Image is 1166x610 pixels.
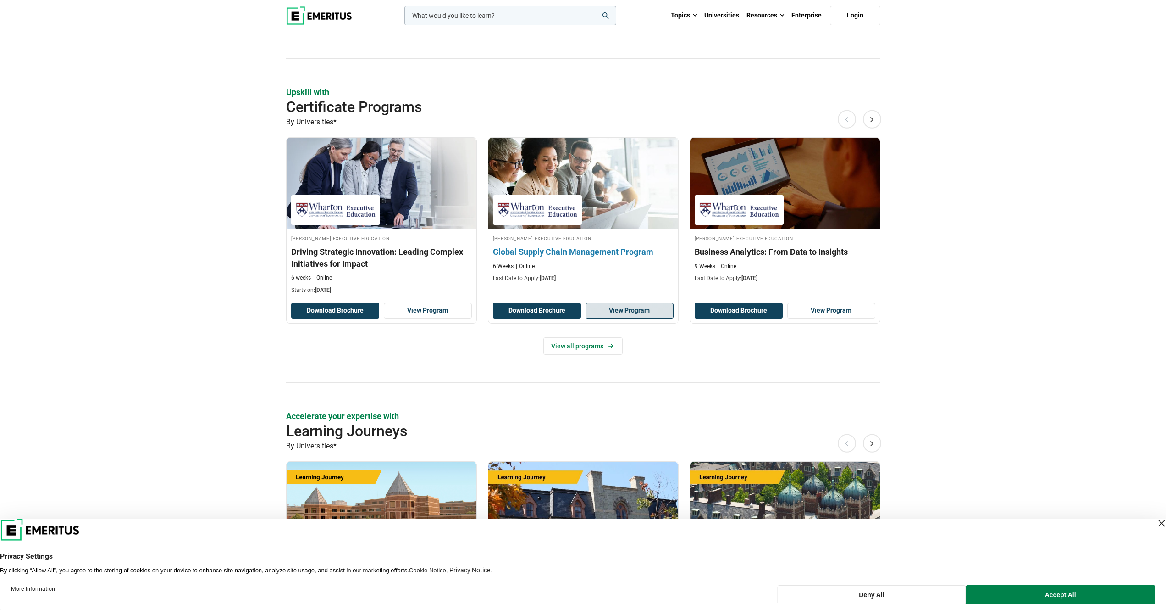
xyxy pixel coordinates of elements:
[384,303,472,319] a: View Program
[741,275,757,281] span: [DATE]
[690,138,880,287] a: Business Analytics Course by Wharton Executive Education - September 4, 2025 Wharton Executive Ed...
[286,98,821,116] h2: Certificate Programs
[287,462,476,554] img: Leadership Program in Operations and Supply Chain Strategy | Online Business Management Course
[286,86,880,98] p: Upskill with
[695,274,875,282] p: Last Date to Apply:
[291,274,311,282] p: 6 weeks
[286,440,880,452] p: By Universities*
[404,6,616,25] input: woocommerce-product-search-field-0
[838,434,856,453] button: Previous
[690,138,880,229] img: Business Analytics: From Data to Insights | Online Business Analytics Course
[695,263,715,270] p: 9 Weeks
[493,274,674,282] p: Last Date to Apply:
[315,287,331,293] span: [DATE]
[787,303,875,319] a: View Program
[586,303,674,319] a: View Program
[543,337,623,355] a: View all programs
[830,6,880,25] a: Login
[287,138,476,229] img: Driving Strategic Innovation: Leading Complex Initiatives for Impact | Online Digital Transformat...
[838,110,856,128] button: Previous
[497,200,577,220] img: Wharton Executive Education
[690,462,880,554] img: Mastering Executive Influence: Neuroscience-Driven Leadership Strategies | Online Leadership Course
[493,246,674,257] h3: Global Supply Chain Management Program
[493,263,514,270] p: 6 Weeks
[291,246,472,269] h3: Driving Strategic Innovation: Leading Complex Initiatives for Impact
[286,422,821,440] h2: Learning Journeys
[863,110,881,128] button: Next
[516,263,535,270] p: Online
[863,434,881,453] button: Next
[313,274,332,282] p: Online
[296,200,376,220] img: Wharton Executive Education
[291,234,472,242] h4: [PERSON_NAME] Executive Education
[699,200,779,220] img: Wharton Executive Education
[286,116,880,128] p: By Universities*
[291,303,379,319] button: Download Brochure
[291,286,472,294] p: Starts on:
[695,246,875,257] h3: Business Analytics: From Data to Insights
[695,303,783,319] button: Download Brochure
[488,138,678,287] a: Business Management Course by Wharton Executive Education - September 4, 2025 Wharton Executive E...
[479,133,687,234] img: Global Supply Chain Management Program | Online Business Management Course
[695,234,875,242] h4: [PERSON_NAME] Executive Education
[493,303,581,319] button: Download Brochure
[287,138,476,299] a: Digital Transformation Course by Wharton Executive Education - September 3, 2025 Wharton Executiv...
[286,410,880,422] p: Accelerate your expertise with
[493,234,674,242] h4: [PERSON_NAME] Executive Education
[488,462,678,554] img: Product Strategy and Revenue Management | Online Project Management Course
[718,263,736,270] p: Online
[540,275,556,281] span: [DATE]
